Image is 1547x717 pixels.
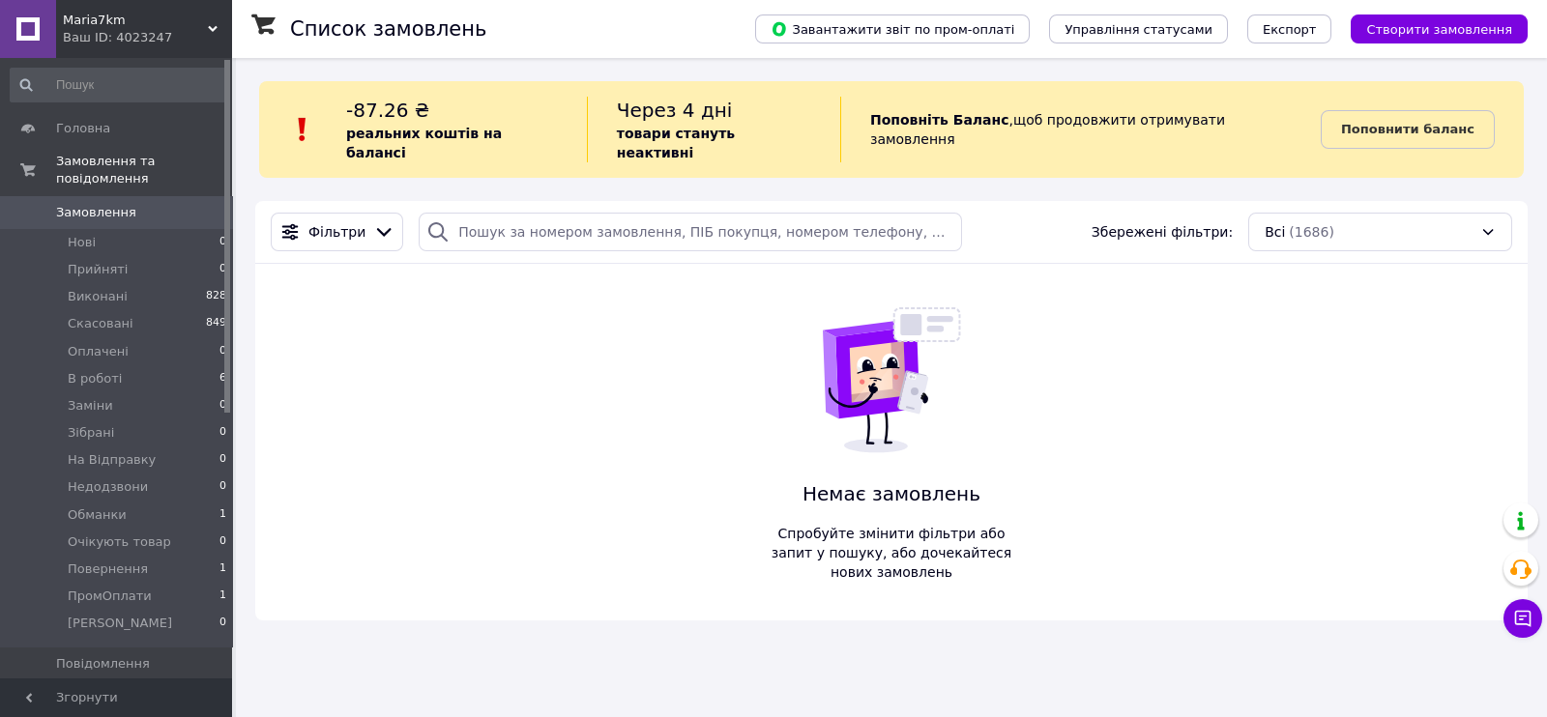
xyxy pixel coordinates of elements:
[1247,14,1332,43] button: Експорт
[219,370,226,387] span: 6
[68,397,113,415] span: Заміни
[206,288,226,305] span: 828
[68,451,156,469] span: На Відправку
[10,68,228,102] input: Пошук
[346,126,502,160] b: реальних коштів на балансі
[1341,122,1474,136] b: Поповнити баланс
[1049,14,1228,43] button: Управління статусами
[617,126,735,160] b: товари стануть неактивні
[68,506,127,524] span: Обманки
[68,370,122,387] span: В роботі
[1331,20,1528,36] a: Створити замовлення
[68,315,133,332] span: Скасовані
[308,222,365,242] span: Фільтри
[63,29,232,46] div: Ваш ID: 4023247
[219,234,226,251] span: 0
[219,261,226,278] span: 0
[68,424,114,442] span: Зібрані
[755,14,1030,43] button: Завантажити звіт по пром-оплаті
[346,99,429,122] span: -87.26 ₴
[68,234,96,251] span: Нові
[1263,22,1317,37] span: Експорт
[1366,22,1512,37] span: Створити замовлення
[219,397,226,415] span: 0
[1289,224,1334,240] span: (1686)
[206,315,226,332] span: 849
[219,615,226,632] span: 0
[68,560,148,578] span: Повернення
[419,213,962,251] input: Пошук за номером замовлення, ПІБ покупця, номером телефону, Email, номером накладної
[68,478,148,496] span: Недодзвони
[1351,14,1528,43] button: Створити замовлення
[1092,222,1233,242] span: Збережені фільтри:
[219,506,226,524] span: 1
[219,478,226,496] span: 0
[771,20,1014,38] span: Завантажити звіт по пром-оплаті
[56,204,136,221] span: Замовлення
[764,524,1019,582] span: Спробуйте змінити фільтри або запит у пошуку, або дочекайтеся нових замовлень
[219,343,226,360] span: 0
[68,261,128,278] span: Прийняті
[1321,110,1495,149] a: Поповнити баланс
[219,533,226,551] span: 0
[1265,222,1285,242] span: Всі
[219,588,226,605] span: 1
[1065,22,1212,37] span: Управління статусами
[68,588,152,605] span: ПромОплати
[68,533,171,551] span: Очікують товар
[68,343,129,360] span: Оплачені
[56,120,110,137] span: Головна
[68,615,172,632] span: [PERSON_NAME]
[63,12,208,29] span: Maria7km
[219,560,226,578] span: 1
[288,115,317,144] img: :exclamation:
[68,288,128,305] span: Виконані
[617,99,733,122] span: Через 4 дні
[56,153,232,187] span: Замовлення та повідомлення
[840,97,1321,162] div: , щоб продовжити отримувати замовлення
[290,17,486,41] h1: Список замовлень
[219,451,226,469] span: 0
[219,424,226,442] span: 0
[56,655,150,673] span: Повідомлення
[1503,599,1542,638] button: Чат з покупцем
[870,112,1009,128] b: Поповніть Баланс
[764,480,1019,508] span: Немає замовлень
